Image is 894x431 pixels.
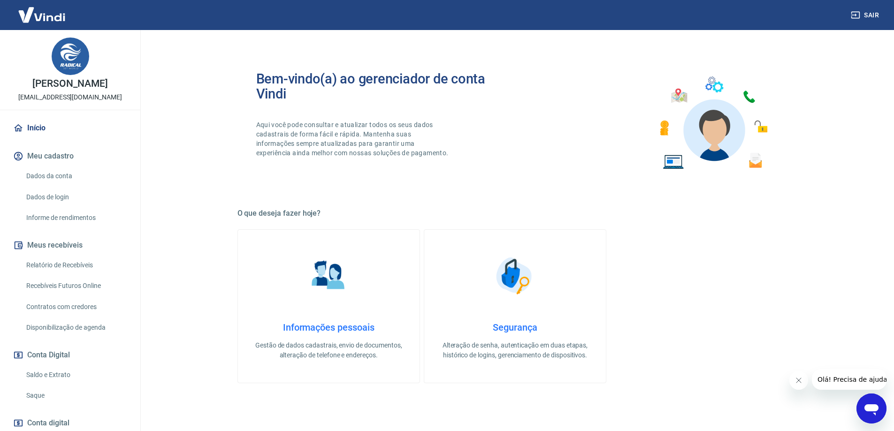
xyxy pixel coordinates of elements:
[849,7,883,24] button: Sair
[651,71,774,175] img: Imagem de um avatar masculino com diversos icones exemplificando as funcionalidades do gerenciado...
[23,297,129,317] a: Contratos com credores
[23,386,129,405] a: Saque
[11,118,129,138] a: Início
[23,276,129,295] a: Recebíveis Futuros Online
[27,416,69,430] span: Conta digital
[424,229,606,383] a: SegurançaSegurançaAlteração de senha, autenticação em duas etapas, histórico de logins, gerenciam...
[11,0,72,29] img: Vindi
[23,256,129,275] a: Relatório de Recebíveis
[305,252,352,299] img: Informações pessoais
[253,322,405,333] h4: Informações pessoais
[23,365,129,385] a: Saldo e Extrato
[237,209,793,218] h5: O que deseja fazer hoje?
[237,229,420,383] a: Informações pessoaisInformações pessoaisGestão de dados cadastrais, envio de documentos, alteraçã...
[32,79,107,89] p: [PERSON_NAME]
[23,208,129,227] a: Informe de rendimentos
[256,120,451,158] p: Aqui você pode consultar e atualizar todos os seus dados cadastrais de forma fácil e rápida. Mant...
[18,92,122,102] p: [EMAIL_ADDRESS][DOMAIN_NAME]
[253,340,405,360] p: Gestão de dados cadastrais, envio de documentos, alteração de telefone e endereços.
[856,393,886,423] iframe: Botão para abrir a janela de mensagens
[23,166,129,186] a: Dados da conta
[11,146,129,166] button: Meu cadastro
[439,340,591,360] p: Alteração de senha, autenticação em duas etapas, histórico de logins, gerenciamento de dispositivos.
[789,371,808,390] iframe: Fechar mensagem
[256,71,515,101] h2: Bem-vindo(a) ao gerenciador de conta Vindi
[11,345,129,365] button: Conta Digital
[23,318,129,337] a: Disponibilização de agenda
[23,188,129,207] a: Dados de login
[6,7,79,14] span: Olá! Precisa de ajuda?
[52,38,89,75] img: 390d95a4-0b2f-43fe-8fa0-e43eda86bb40.jpeg
[439,322,591,333] h4: Segurança
[812,369,886,390] iframe: Mensagem da empresa
[11,235,129,256] button: Meus recebíveis
[491,252,538,299] img: Segurança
